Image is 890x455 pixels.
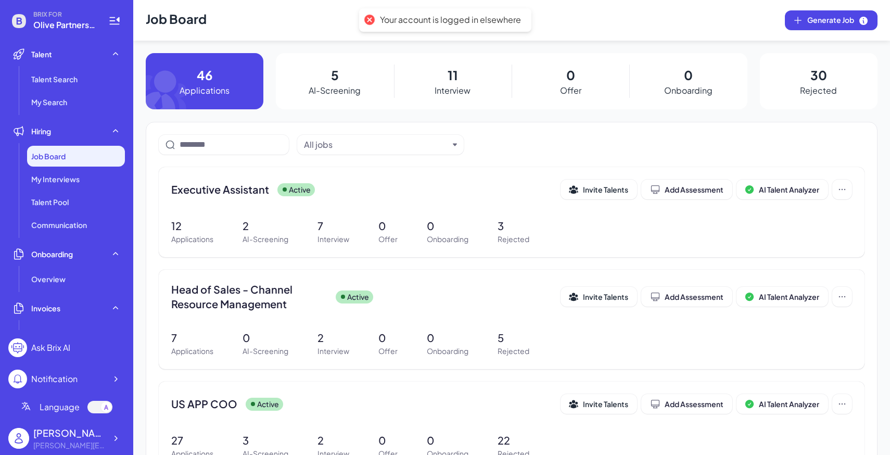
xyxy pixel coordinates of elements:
[378,218,398,234] p: 0
[641,180,732,199] button: Add Assessment
[243,433,288,448] p: 3
[243,346,288,357] p: AI-Screening
[317,234,349,245] p: Interview
[317,346,349,357] p: Interview
[650,399,723,409] div: Add Assessment
[317,433,349,448] p: 2
[378,234,398,245] p: Offer
[561,394,637,414] button: Invite Talents
[171,397,237,411] span: US APP COO
[810,66,827,84] p: 30
[427,346,468,357] p: Onboarding
[583,292,628,301] span: Invite Talents
[31,74,78,84] span: Talent Search
[498,330,529,346] p: 5
[171,433,213,448] p: 27
[736,180,828,199] button: AI Talent Analyzer
[800,84,837,97] p: Rejected
[736,394,828,414] button: AI Talent Analyzer
[317,330,349,346] p: 2
[684,66,693,84] p: 0
[33,10,96,19] span: BRIX FOR
[380,15,521,26] div: Your account is logged in elsewhere
[171,182,269,197] span: Executive Assistant
[31,151,66,161] span: Job Board
[31,197,69,207] span: Talent Pool
[759,185,819,194] span: AI Talent Analyzer
[650,292,723,302] div: Add Assessment
[289,184,311,195] p: Active
[257,399,279,410] p: Active
[498,433,529,448] p: 22
[736,287,828,307] button: AI Talent Analyzer
[171,346,213,357] p: Applications
[427,234,468,245] p: Onboarding
[561,180,637,199] button: Invite Talents
[31,97,67,107] span: My Search
[243,234,288,245] p: AI-Screening
[664,84,713,97] p: Onboarding
[435,84,471,97] p: Interview
[378,346,398,357] p: Offer
[304,138,449,151] button: All jobs
[40,401,80,413] span: Language
[378,330,398,346] p: 0
[583,399,628,409] span: Invite Talents
[171,282,327,311] span: Head of Sales - Channel Resource Management
[31,373,78,385] div: Notification
[243,218,288,234] p: 2
[641,394,732,414] button: Add Assessment
[31,49,52,59] span: Talent
[807,15,869,26] span: Generate Job
[33,19,96,31] span: Olive Partners Management
[8,428,29,449] img: user_logo.png
[448,66,458,84] p: 11
[31,303,60,313] span: Invoices
[378,433,398,448] p: 0
[650,184,723,195] div: Add Assessment
[583,185,628,194] span: Invite Talents
[560,84,581,97] p: Offer
[427,330,468,346] p: 0
[31,342,70,354] div: Ask Brix AI
[759,292,819,301] span: AI Talent Analyzer
[31,328,85,338] span: Monthly invoice
[785,10,878,30] button: Generate Job
[31,126,51,136] span: Hiring
[31,174,80,184] span: My Interviews
[427,218,468,234] p: 0
[171,218,213,234] p: 12
[304,138,333,151] div: All jobs
[31,220,87,230] span: Communication
[498,218,529,234] p: 3
[759,399,819,409] span: AI Talent Analyzer
[561,287,637,307] button: Invite Talents
[33,426,106,440] div: Maggie
[566,66,575,84] p: 0
[317,218,349,234] p: 7
[498,234,529,245] p: Rejected
[171,330,213,346] p: 7
[31,249,73,259] span: Onboarding
[331,66,339,84] p: 5
[347,292,369,302] p: Active
[641,287,732,307] button: Add Assessment
[309,84,361,97] p: AI-Screening
[498,346,529,357] p: Rejected
[31,274,66,284] span: Overview
[33,440,106,451] div: Maggie@joinbrix.com
[243,330,288,346] p: 0
[171,234,213,245] p: Applications
[427,433,468,448] p: 0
